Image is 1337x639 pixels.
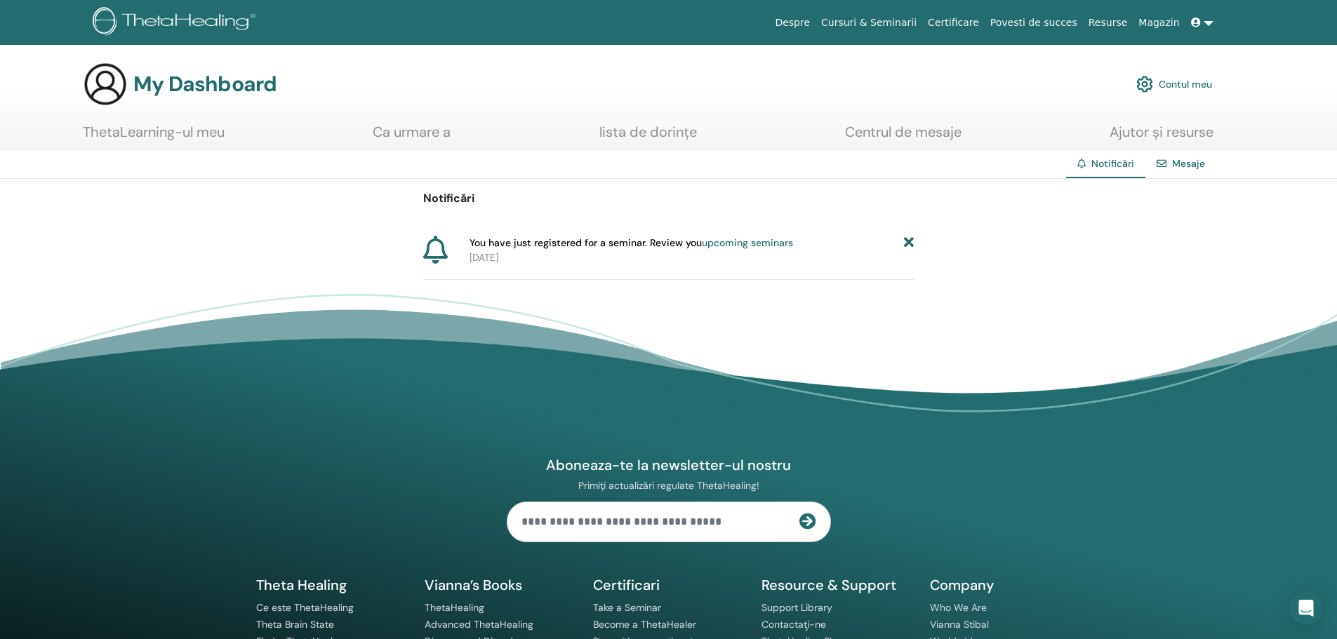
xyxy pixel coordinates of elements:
[761,618,826,631] a: Contactaţi-ne
[985,10,1083,36] a: Povesti de succes
[599,123,697,151] a: lista de dorințe
[930,576,1082,594] h5: Company
[930,618,989,631] a: Vianna Stibal
[83,62,128,107] img: generic-user-icon.jpg
[93,7,260,39] img: logo.png
[425,576,576,594] h5: Vianna’s Books
[593,601,661,614] a: Take a Seminar
[507,479,831,492] p: Primiți actualizări regulate ThetaHealing!
[256,576,408,594] h5: Theta Healing
[816,10,922,36] a: Cursuri & Seminarii
[83,123,225,151] a: ThetaLearning-ul meu
[133,72,277,97] h3: My Dashboard
[922,10,985,36] a: Certificare
[930,601,987,614] a: Who We Are
[1172,157,1205,170] a: Mesaje
[1133,10,1185,36] a: Magazin
[593,618,696,631] a: Become a ThetaHealer
[702,236,793,249] a: upcoming seminars
[470,236,793,250] span: You have just registered for a seminar. Review you
[845,123,962,151] a: Centrul de mesaje
[507,456,831,474] h4: Aboneaza-te la newsletter-ul nostru
[761,601,832,614] a: Support Library
[373,123,451,151] a: Ca urmare a
[761,576,913,594] h5: Resource & Support
[425,601,484,614] a: ThetaHealing
[256,601,354,614] a: Ce este ThetaHealing
[1136,69,1212,100] a: Contul meu
[593,576,745,594] h5: Certificari
[425,618,533,631] a: Advanced ThetaHealing
[470,250,914,265] p: [DATE]
[1136,72,1153,96] img: cog.svg
[423,190,914,207] p: Notificări
[1083,10,1133,36] a: Resurse
[256,618,334,631] a: Theta Brain State
[1091,157,1134,170] span: Notificări
[1110,123,1213,151] a: Ajutor și resurse
[769,10,816,36] a: Despre
[1289,591,1323,625] div: Open Intercom Messenger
